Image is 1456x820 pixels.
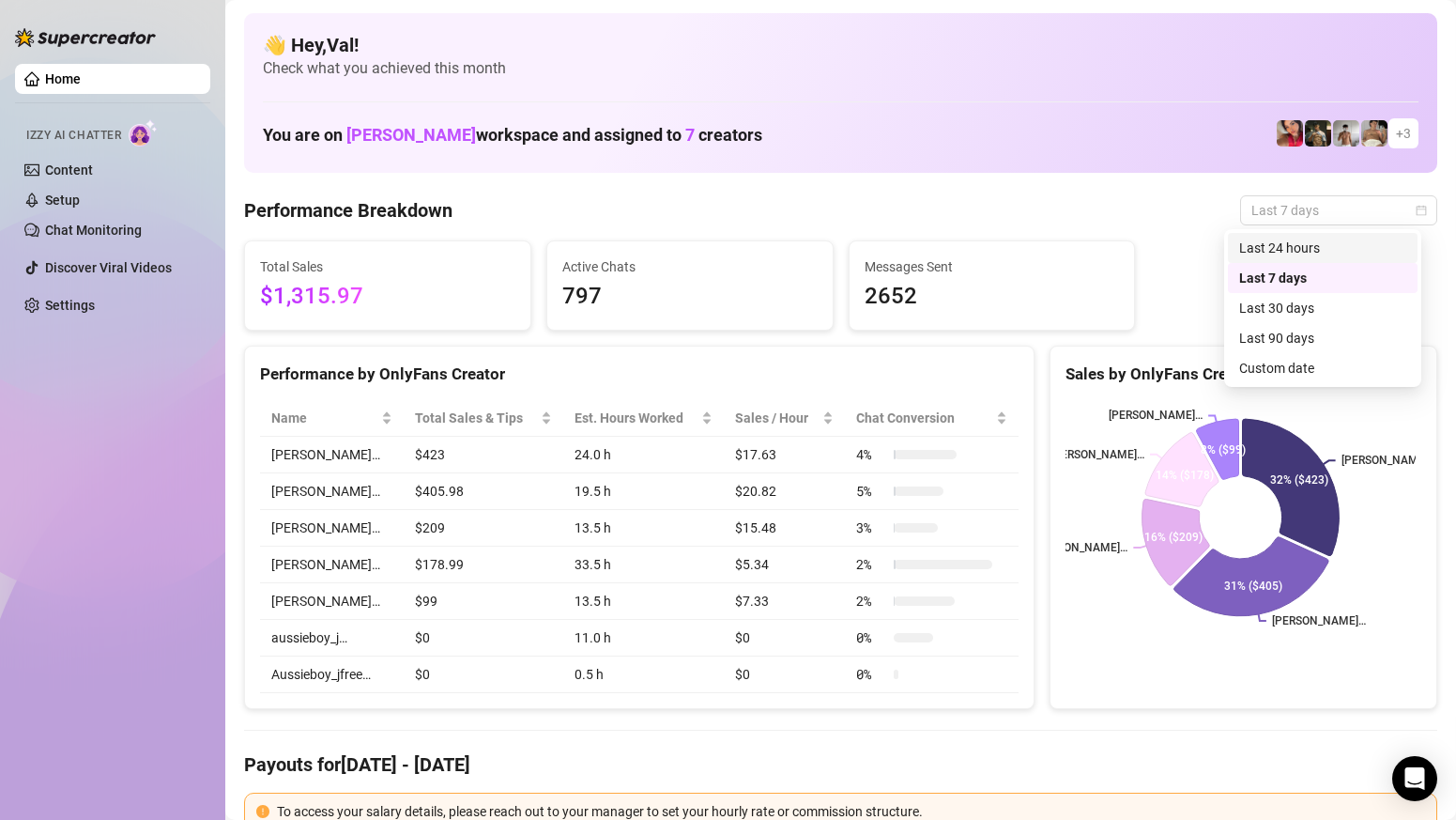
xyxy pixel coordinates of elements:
span: 0 % [856,664,886,685]
h4: 👋 Hey, Val ! [263,32,1418,58]
text: [PERSON_NAME]… [1050,448,1144,461]
td: 11.0 h [563,620,724,657]
th: Chat Conversion [845,400,1019,437]
td: $17.63 [724,437,845,473]
span: Messages Sent [865,256,1120,277]
span: 2 % [856,591,886,611]
div: Last 24 hours [1239,238,1406,258]
td: 0.5 h [563,657,724,693]
td: $0 [724,620,845,657]
span: 3 % [856,518,886,538]
div: Last 90 days [1239,328,1406,348]
span: Active Chats [562,256,818,277]
td: aussieboy_j… [260,620,404,657]
span: 0 % [856,627,886,648]
text: [PERSON_NAME]… [1109,410,1203,423]
img: AI Chatter [129,119,158,147]
td: $405.98 [404,473,563,510]
a: Content [45,162,93,178]
td: $99 [404,583,563,620]
span: calendar [1416,205,1427,216]
span: Last 7 days [1251,196,1426,224]
span: Name [271,408,377,428]
span: $1,315.97 [260,279,515,315]
a: Chat Monitoring [45,223,142,238]
td: [PERSON_NAME]… [260,473,404,510]
div: Last 7 days [1228,263,1418,293]
div: Last 7 days [1239,268,1406,288]
div: Custom date [1239,358,1406,379]
text: [PERSON_NAME]… [1272,614,1366,627]
th: Total Sales & Tips [404,400,563,437]
td: [PERSON_NAME]… [260,583,404,620]
span: 7 [685,125,695,145]
div: Custom date [1228,353,1418,383]
h1: You are on workspace and assigned to creators [263,125,762,146]
div: Last 90 days [1228,323,1418,353]
span: + 3 [1396,123,1411,144]
a: Setup [45,193,80,208]
h4: Performance Breakdown [244,197,452,224]
span: Sales / Hour [735,408,819,428]
div: Last 30 days [1239,298,1406,318]
td: $15.48 [724,510,845,547]
a: Discover Viral Videos [45,260,172,275]
td: $0 [404,620,563,657]
td: 13.5 h [563,583,724,620]
td: 24.0 h [563,437,724,473]
h4: Payouts for [DATE] - [DATE] [244,751,1437,778]
span: exclamation-circle [256,805,269,818]
div: Last 30 days [1228,293,1418,323]
td: $423 [404,437,563,473]
div: Sales by OnlyFans Creator [1065,362,1421,387]
td: 13.5 h [563,510,724,547]
td: [PERSON_NAME]… [260,547,404,583]
img: Aussieboy_jfree [1361,120,1387,147]
div: Performance by OnlyFans Creator [260,362,1019,387]
span: 2 % [856,554,886,575]
img: Vanessa [1277,120,1303,147]
img: logo-BBDzfeDw.svg [15,28,156,47]
td: 19.5 h [563,473,724,510]
td: 33.5 h [563,547,724,583]
span: Check what you achieved this month [263,58,1418,79]
td: [PERSON_NAME]… [260,437,404,473]
div: Last 24 hours [1228,233,1418,263]
span: 797 [562,279,818,315]
div: Open Intercom Messenger [1392,756,1437,801]
th: Sales / Hour [724,400,845,437]
img: Tony [1305,120,1331,147]
td: Aussieboy_jfree… [260,657,404,693]
span: [PERSON_NAME] [346,125,476,145]
td: $209 [404,510,563,547]
img: aussieboy_j [1333,120,1359,147]
td: $0 [404,657,563,693]
td: $5.34 [724,547,845,583]
td: [PERSON_NAME]… [260,510,404,547]
a: Settings [45,298,95,313]
td: $7.33 [724,583,845,620]
td: $178.99 [404,547,563,583]
text: [PERSON_NAME]… [1034,541,1127,554]
div: Est. Hours Worked [575,408,697,428]
td: $0 [724,657,845,693]
a: Home [45,71,81,86]
span: Total Sales [260,256,515,277]
th: Name [260,400,404,437]
text: [PERSON_NAME]… [1341,455,1435,468]
span: 2652 [865,279,1120,315]
span: Chat Conversion [856,408,992,428]
td: $20.82 [724,473,845,510]
span: 5 % [856,481,886,502]
span: 4 % [856,444,886,465]
span: Izzy AI Chatter [26,127,121,145]
span: Total Sales & Tips [415,408,537,428]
